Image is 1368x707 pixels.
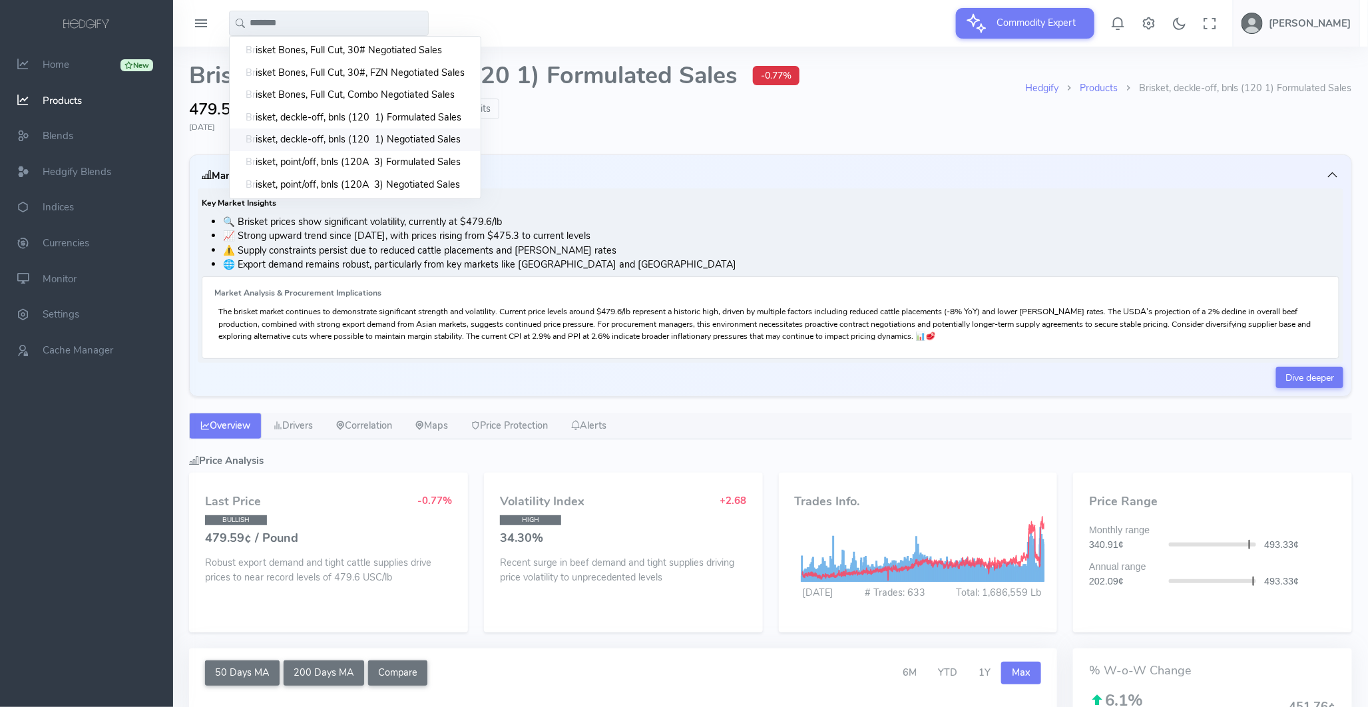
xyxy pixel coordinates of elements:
[256,111,461,125] span: isket, deckle-off, bnls (120 1) Formulated Sales
[214,289,1327,298] h6: Market Analysis & Procurement Implications
[246,43,256,58] span: Br
[500,532,747,545] h4: 34.30%
[368,660,428,686] button: Compare
[189,455,1352,466] h5: Price Analysis
[246,155,465,170] a: Br isket, point/off, bnls (120A 3) Formulated Sales
[865,586,925,600] div: # Trades: 633
[979,666,991,679] span: 1Y
[205,515,267,525] span: BULLISH
[189,121,1352,133] div: [DATE]
[120,59,153,71] div: New
[324,413,403,439] a: Correlation
[1256,575,1344,589] div: 493.33¢
[256,132,461,147] span: isket, deckle-off, bnls (120 1) Negotiated Sales
[956,586,1041,600] div: Total: 1,686,559 Lb
[43,58,69,71] span: Home
[753,66,799,85] span: -0.77%
[61,17,113,32] img: logo
[223,229,1339,244] li: 📈 Strong upward trend since [DATE], with prices rising from $475.3 to current levels
[1080,81,1118,95] a: Products
[284,660,364,686] button: 200 Days MA
[1118,81,1352,96] li: Brisket, deckle-off, bnls (120 1) Formulated Sales
[246,66,256,81] span: Br
[262,413,324,439] a: Drivers
[189,63,737,89] span: Brisket, deckle-off, bnls (120 1) Formulated Sales
[1081,523,1344,538] div: Monthly range
[43,272,77,286] span: Monitor
[1276,367,1343,388] a: Dive deeper
[246,43,465,58] a: Br isket Bones, Full Cut, 30# Negotiated Sales
[720,494,747,507] span: +2.68
[43,201,74,214] span: Indices
[43,129,73,142] span: Blends
[198,163,1343,188] button: <br>Market Insights created at:<br> 2025-09-12 04:58:46<br>Drivers created at:<br> 2025-09-12 04:...
[1081,538,1169,553] div: 340.91¢
[256,43,442,58] span: isket Bones, Full Cut, 30# Negotiated Sales
[938,666,957,679] span: YTD
[43,308,79,321] span: Settings
[43,165,111,178] span: Hedgify Blends
[246,111,256,125] span: Br
[246,155,256,170] span: Br
[903,666,917,679] span: 6M
[205,660,280,686] button: 50 Days MA
[43,344,113,357] span: Cache Manager
[246,88,256,103] span: Br
[43,236,89,250] span: Currencies
[223,215,1339,230] li: 🔍 Brisket prices show significant volatility, currently at $479.6/lb
[202,170,300,181] h5: Market Intelligence
[1242,13,1263,34] img: user-image
[205,556,452,585] p: Robust export demand and tight cattle supplies drive prices to near record levels of 479.6 USC/lb
[246,66,465,81] a: Br isket Bones, Full Cut, 30#, FZN Negotiated Sales
[246,111,465,125] a: Br isket, deckle-off, bnls (120 1) Formulated Sales
[246,132,256,147] span: Br
[205,495,261,509] h4: Last Price
[256,88,455,103] span: isket Bones, Full Cut, Combo Negotiated Sales
[956,8,1094,39] button: Commodity Expert
[500,495,584,509] h4: Volatility Index
[559,413,618,439] a: Alerts
[500,515,562,525] span: HIGH
[246,178,256,192] span: Br
[956,16,1094,29] a: Commodity Expert
[256,178,460,192] span: isket, point/off, bnls (120A 3) Negotiated Sales
[202,169,212,182] i: <br>Market Insights created at:<br> 2025-09-12 04:58:46<br>Drivers created at:<br> 2025-09-12 04:...
[1025,81,1058,95] a: Hedgify
[256,155,461,170] span: isket, point/off, bnls (120A 3) Formulated Sales
[459,413,559,439] a: Price Protection
[189,413,262,439] a: Overview
[1012,666,1030,679] span: Max
[1089,664,1336,678] h4: % W-o-W Change
[246,132,465,147] a: Br isket, deckle-off, bnls (120 1) Negotiated Sales
[1089,495,1336,509] h4: Price Range
[223,258,1339,272] li: 🌐 Export demand remains robust, particularly from key markets like [GEOGRAPHIC_DATA] and [GEOGRAP...
[246,88,465,103] a: Br isket Bones, Full Cut, Combo Negotiated Sales
[205,532,452,545] h4: 479.59¢ / Pound
[43,94,82,107] span: Products
[1081,560,1344,575] div: Annual range
[417,494,452,507] span: -0.77%
[256,66,465,81] span: isket Bones, Full Cut, 30#, FZN Negotiated Sales
[500,556,747,585] p: Recent surge in beef demand and tight supplies driving price volatility to unprecedented levels
[1256,538,1344,553] div: 493.33¢
[989,8,1084,37] span: Commodity Expert
[795,495,1042,509] h4: Trades Info.
[218,306,1323,342] p: The brisket market continues to demonstrate significant strength and volatility. Current price le...
[246,178,465,192] a: Br isket, point/off, bnls (120A 3) Negotiated Sales
[803,586,834,600] div: [DATE]
[189,97,302,121] span: 479.59¢/Pound
[223,244,1339,258] li: ⚠️ Supply constraints persist due to reduced cattle placements and [PERSON_NAME] rates
[403,413,459,439] a: Maps
[1269,18,1351,29] h5: [PERSON_NAME]
[1081,575,1169,589] div: 202.09¢
[202,199,1339,208] h6: Key Market Insights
